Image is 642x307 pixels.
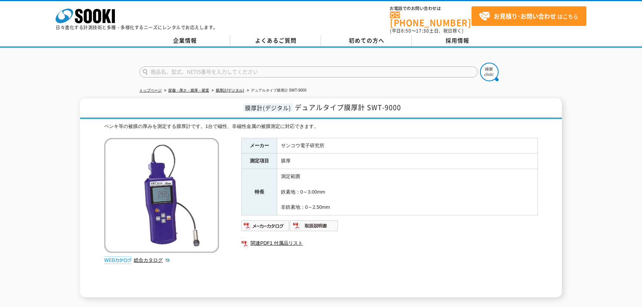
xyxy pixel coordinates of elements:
[390,27,463,34] span: (平日 ～ 土日、祝日除く)
[277,169,538,215] td: 測定範囲 鉄素地：0～3.00mm 非鉄素地：0～2.50mm
[416,27,429,34] span: 17:30
[104,257,132,264] img: webカタログ
[104,138,219,253] img: デュアルタイプ膜厚計 SWT-9000
[290,225,338,230] a: 取扱説明書
[277,153,538,169] td: 膜厚
[230,35,321,46] a: よくあるご質問
[412,35,503,46] a: 採用情報
[139,88,162,92] a: トップページ
[139,66,478,77] input: 商品名、型式、NETIS番号を入力してください
[241,238,538,248] a: 関連PDF1 付属品リスト
[390,6,471,11] span: お電話でのお問い合わせは
[241,220,290,232] img: メーカーカタログ
[494,11,556,20] strong: お見積り･お問い合わせ
[104,123,538,131] div: ペンキ等の被膜の厚みを測定する膜厚計です。1台で磁性、非磁性金属の被膜測定に対応できます。
[241,225,290,230] a: メーカーカタログ
[242,169,277,215] th: 特長
[243,103,293,112] span: 膜厚計(デジタル)
[349,36,384,44] span: 初めての方へ
[242,138,277,153] th: メーカー
[321,35,412,46] a: 初めての方へ
[480,63,499,81] img: btn_search.png
[401,27,411,34] span: 8:50
[56,25,218,30] p: 日々進化する計測技術と多種・多様化するニーズにレンタルでお応えします。
[139,35,230,46] a: 企業情報
[471,6,586,26] a: お見積り･お問い合わせはこちら
[390,11,471,27] a: [PHONE_NUMBER]
[216,88,244,92] a: 膜厚計(デジタル)
[295,102,401,112] span: デュアルタイプ膜厚計 SWT-9000
[290,220,338,232] img: 取扱説明書
[245,87,307,95] li: デュアルタイプ膜厚計 SWT-9000
[479,11,578,22] span: はこちら
[277,138,538,153] td: サンコウ電子研究所
[242,153,277,169] th: 測定項目
[134,257,170,263] a: 総合カタログ
[168,88,209,92] a: 探傷・厚さ・膜厚・硬度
